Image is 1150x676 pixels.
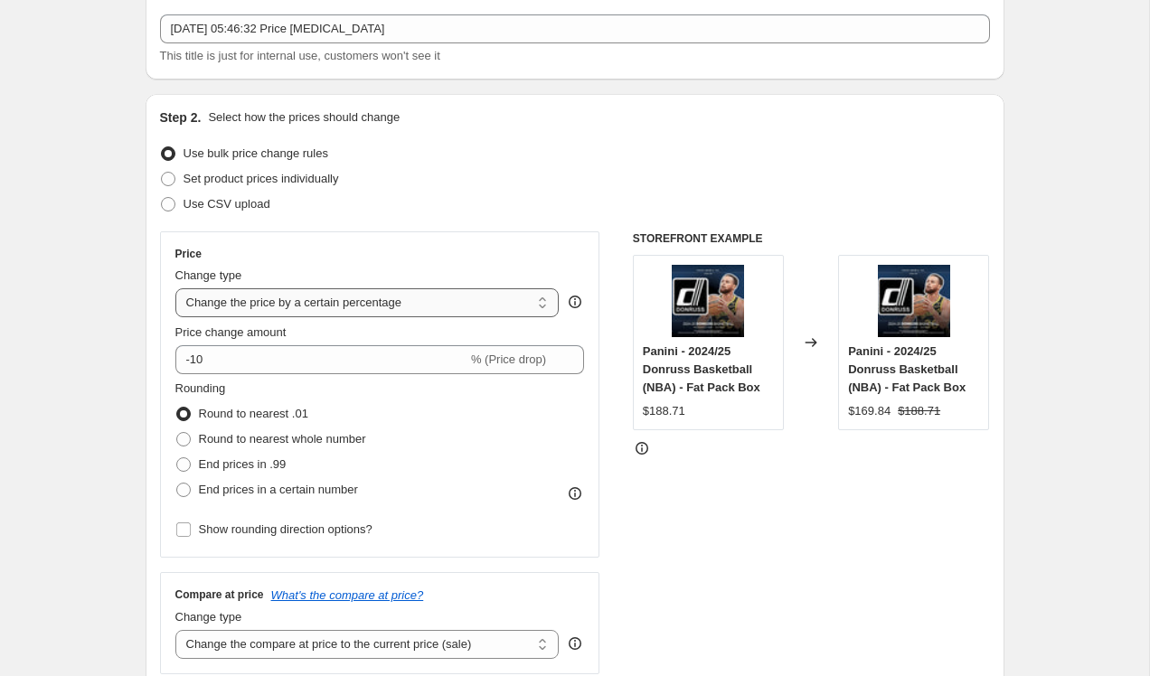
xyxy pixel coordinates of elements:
[566,293,584,311] div: help
[175,345,467,374] input: -15
[848,402,891,420] div: $169.84
[184,146,328,160] span: Use bulk price change rules
[184,172,339,185] span: Set product prices individually
[199,407,308,420] span: Round to nearest .01
[199,432,366,446] span: Round to nearest whole number
[633,231,990,246] h6: STOREFRONT EXAMPLE
[878,265,950,337] img: 2024-25-PANINI-DONRUSS-BASKETBALL-FAT-PACK_80x.jpg
[848,344,966,394] span: Panini - 2024/25 Donruss Basketball (NBA) - Fat Pack Box
[471,352,546,366] span: % (Price drop)
[175,247,202,261] h3: Price
[175,268,242,282] span: Change type
[898,402,940,420] strike: $188.71
[160,108,202,127] h2: Step 2.
[199,483,358,496] span: End prices in a certain number
[672,265,744,337] img: 2024-25-PANINI-DONRUSS-BASKETBALL-FAT-PACK_80x.jpg
[208,108,400,127] p: Select how the prices should change
[643,402,685,420] div: $188.71
[175,381,226,395] span: Rounding
[175,610,242,624] span: Change type
[566,634,584,653] div: help
[175,587,264,602] h3: Compare at price
[160,49,440,62] span: This title is just for internal use, customers won't see it
[643,344,760,394] span: Panini - 2024/25 Donruss Basketball (NBA) - Fat Pack Box
[199,457,287,471] span: End prices in .99
[184,197,270,211] span: Use CSV upload
[271,588,424,602] button: What's the compare at price?
[199,522,372,536] span: Show rounding direction options?
[160,14,990,43] input: 30% off holiday sale
[175,325,287,339] span: Price change amount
